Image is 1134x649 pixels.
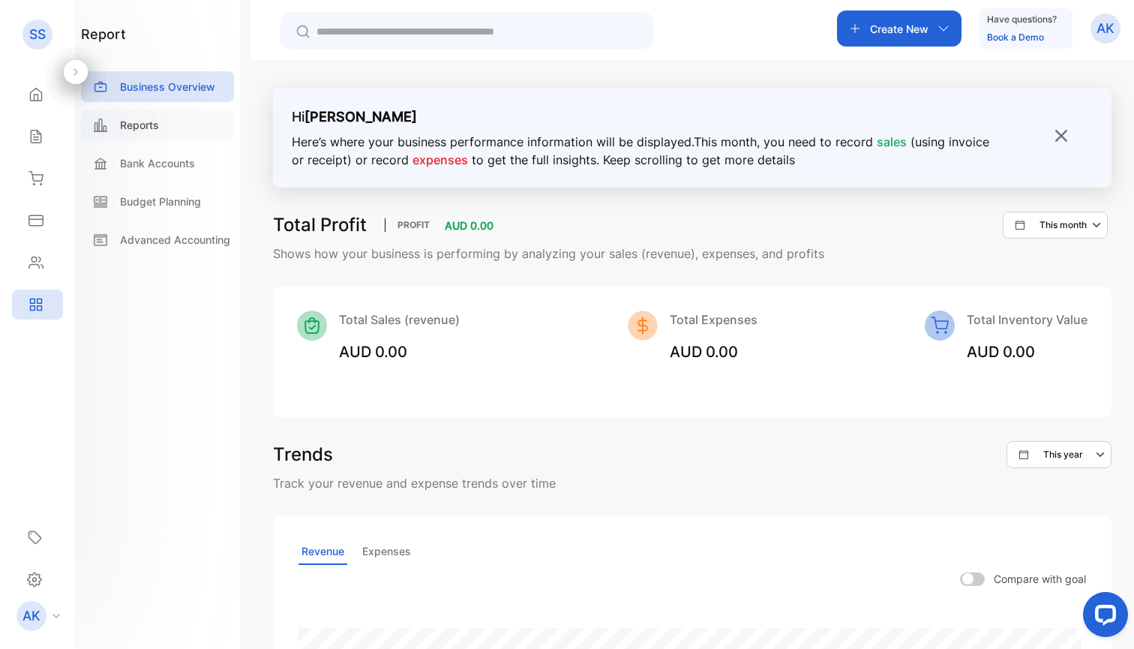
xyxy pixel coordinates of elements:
button: Create New [837,11,961,47]
p: PROFIT [385,218,442,232]
button: AK [1090,11,1120,47]
p: Have questions? [987,12,1057,27]
a: Advanced Accounting [81,224,234,255]
p: Total Expenses [670,311,757,329]
p: Reports [120,117,159,133]
button: This year [1006,441,1111,468]
p: Create New [870,21,928,37]
img: Icon [628,311,658,341]
p: Advanced Accounting [120,232,230,248]
p: This month [1039,218,1087,232]
a: Business Overview [81,71,234,102]
h3: Trends [273,441,333,468]
p: AK [1096,19,1114,38]
p: Hi [292,107,1013,127]
a: Bank Accounts [81,148,234,179]
a: Budget Planning [81,186,234,217]
p: Track your revenue and expense trends over time [273,474,1111,492]
p: Here’s where your business performance information will be displayed. This month , you need to re... [292,133,998,169]
h1: report [81,24,126,44]
span: expenses [412,152,468,167]
p: Budget Planning [120,194,201,209]
span: sales [877,134,907,149]
img: Icon [925,311,955,341]
button: This month [1003,212,1108,239]
p: Total Sales (revenue) [339,311,460,329]
p: Expenses [359,539,414,565]
p: AK [22,606,40,626]
strong: [PERSON_NAME] [304,109,417,125]
p: Revenue [298,539,347,565]
h3: Total Profit [273,212,367,239]
p: This year [1043,448,1083,461]
a: Reports [81,110,234,140]
span: AUD 0.00 [339,343,407,361]
p: Compare with goal [994,571,1086,587]
span: AUD 0.00 [445,219,493,232]
iframe: LiveChat chat widget [1071,586,1134,649]
p: Bank Accounts [120,155,195,171]
span: AUD 0.00 [670,343,738,361]
p: SS [29,25,46,44]
p: Shows how your business is performing by analyzing your sales (revenue), expenses, and profits [273,245,1111,263]
img: close [1054,128,1069,143]
span: AUD 0.00 [967,343,1035,361]
p: Total Inventory Value [967,311,1087,329]
p: Business Overview [120,79,215,95]
img: Icon [297,311,327,341]
a: Book a Demo [987,32,1044,43]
